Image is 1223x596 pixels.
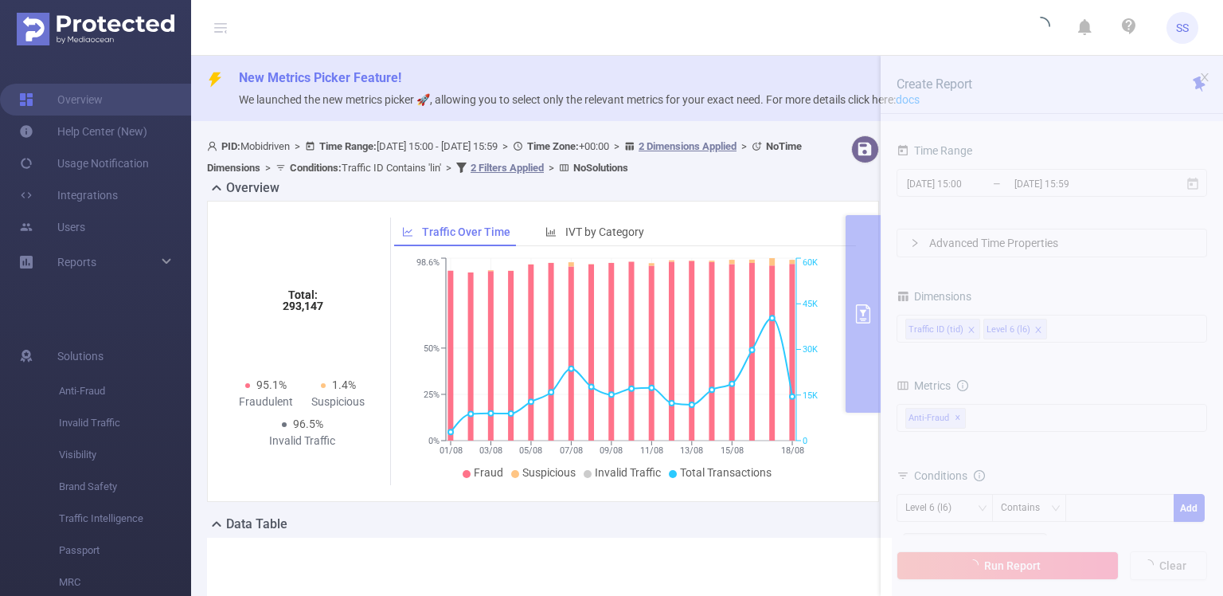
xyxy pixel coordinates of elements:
[266,433,338,449] div: Invalid Traffic
[428,436,440,446] tspan: 0%
[803,299,818,309] tspan: 45K
[19,147,149,179] a: Usage Notification
[471,162,544,174] u: 2 Filters Applied
[290,140,305,152] span: >
[1031,17,1050,39] i: icon: loading
[59,375,191,407] span: Anti-Fraud
[230,394,303,410] div: Fraudulent
[59,407,191,439] span: Invalid Traffic
[737,140,752,152] span: >
[439,445,462,456] tspan: 01/08
[896,93,920,106] a: docs
[1199,69,1210,86] button: icon: close
[680,445,703,456] tspan: 13/08
[680,466,772,479] span: Total Transactions
[19,84,103,116] a: Overview
[59,471,191,503] span: Brand Safety
[639,140,737,152] u: 2 Dimensions Applied
[57,256,96,269] span: Reports
[720,445,743,456] tspan: 15/08
[639,445,662,456] tspan: 11/08
[803,258,818,269] tspan: 60K
[17,13,174,45] img: Protected Media
[1176,12,1189,44] span: SS
[780,445,803,456] tspan: 18/08
[226,515,287,534] h2: Data Table
[59,535,191,567] span: Passport
[59,439,191,471] span: Visibility
[519,445,542,456] tspan: 05/08
[527,140,579,152] b: Time Zone:
[290,162,342,174] b: Conditions :
[256,378,287,391] span: 95.1%
[57,340,104,372] span: Solutions
[287,288,317,301] tspan: Total:
[565,225,644,238] span: IVT by Category
[803,345,818,355] tspan: 30K
[59,503,191,535] span: Traffic Intelligence
[221,140,240,152] b: PID:
[416,258,440,269] tspan: 98.6%
[803,390,818,401] tspan: 15K
[207,141,221,151] i: icon: user
[441,162,456,174] span: >
[595,466,661,479] span: Invalid Traffic
[803,436,807,446] tspan: 0
[303,394,375,410] div: Suspicious
[332,378,356,391] span: 1.4%
[19,116,147,147] a: Help Center (New)
[282,300,322,312] tspan: 293,147
[522,466,576,479] span: Suspicious
[559,445,582,456] tspan: 07/08
[498,140,513,152] span: >
[293,418,323,430] span: 96.5%
[1199,72,1210,83] i: icon: close
[402,226,413,237] i: icon: line-chart
[600,445,623,456] tspan: 09/08
[422,225,510,238] span: Traffic Over Time
[609,140,624,152] span: >
[474,466,503,479] span: Fraud
[207,72,223,88] i: icon: thunderbolt
[319,140,377,152] b: Time Range:
[545,226,557,237] i: icon: bar-chart
[207,140,802,174] span: Mobidriven [DATE] 15:00 - [DATE] 15:59 +00:00
[573,162,628,174] b: No Solutions
[19,211,85,243] a: Users
[226,178,279,198] h2: Overview
[544,162,559,174] span: >
[57,246,96,278] a: Reports
[424,343,440,354] tspan: 50%
[19,179,118,211] a: Integrations
[479,445,502,456] tspan: 03/08
[424,390,440,400] tspan: 25%
[290,162,441,174] span: Traffic ID Contains 'lin'
[239,70,401,85] span: New Metrics Picker Feature!
[239,93,920,106] span: We launched the new metrics picker 🚀, allowing you to select only the relevant metrics for your e...
[260,162,275,174] span: >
